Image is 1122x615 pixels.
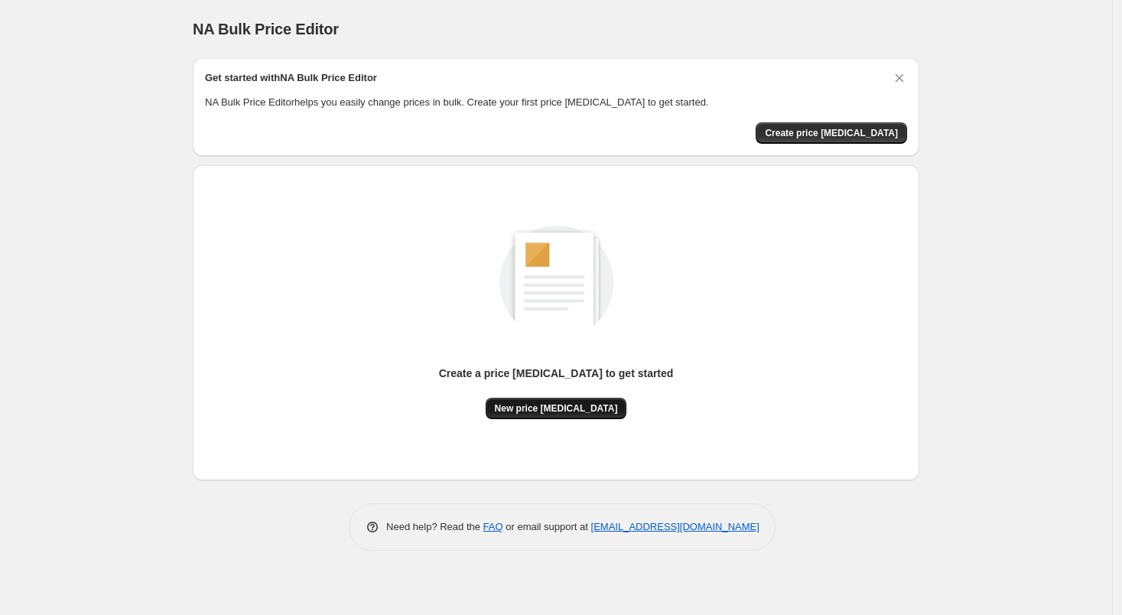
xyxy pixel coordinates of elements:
p: Create a price [MEDICAL_DATA] to get started [439,366,674,381]
span: Need help? Read the [386,521,483,532]
span: Create price [MEDICAL_DATA] [765,127,898,139]
button: New price [MEDICAL_DATA] [486,398,627,419]
p: NA Bulk Price Editor helps you easily change prices in bulk. Create your first price [MEDICAL_DAT... [205,95,907,110]
a: FAQ [483,521,503,532]
span: NA Bulk Price Editor [193,21,339,37]
button: Dismiss card [892,70,907,86]
span: New price [MEDICAL_DATA] [495,402,618,415]
span: or email support at [503,521,591,532]
a: [EMAIL_ADDRESS][DOMAIN_NAME] [591,521,759,532]
h2: Get started with NA Bulk Price Editor [205,70,377,86]
button: Create price change job [756,122,907,144]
